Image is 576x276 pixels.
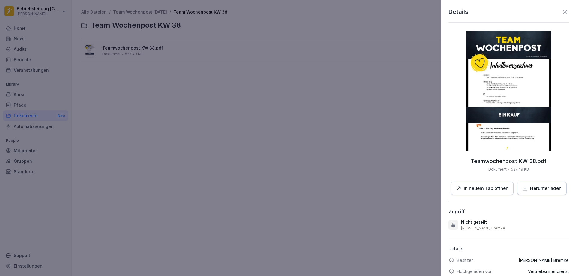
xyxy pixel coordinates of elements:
p: Hochgeladen von [457,268,493,274]
p: Besitzer [457,257,473,263]
p: Vertriebsinnendienst [528,268,569,274]
p: Teamwochenpost KW 38.pdf [471,158,547,164]
p: Details [448,245,569,252]
p: Herunterladen [530,185,562,192]
img: thumbnail [466,31,551,151]
p: Nicht geteilt [461,219,487,225]
div: Zugriff [448,208,465,214]
p: [PERSON_NAME] Bremke [461,226,505,231]
button: In neuem Tab öffnen [451,182,514,195]
p: 527.49 KB [511,167,529,172]
p: Details [448,7,468,16]
p: In neuem Tab öffnen [464,185,508,192]
button: Herunterladen [517,182,567,195]
p: [PERSON_NAME] Bremke [519,257,569,263]
p: Dokument [488,167,507,172]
